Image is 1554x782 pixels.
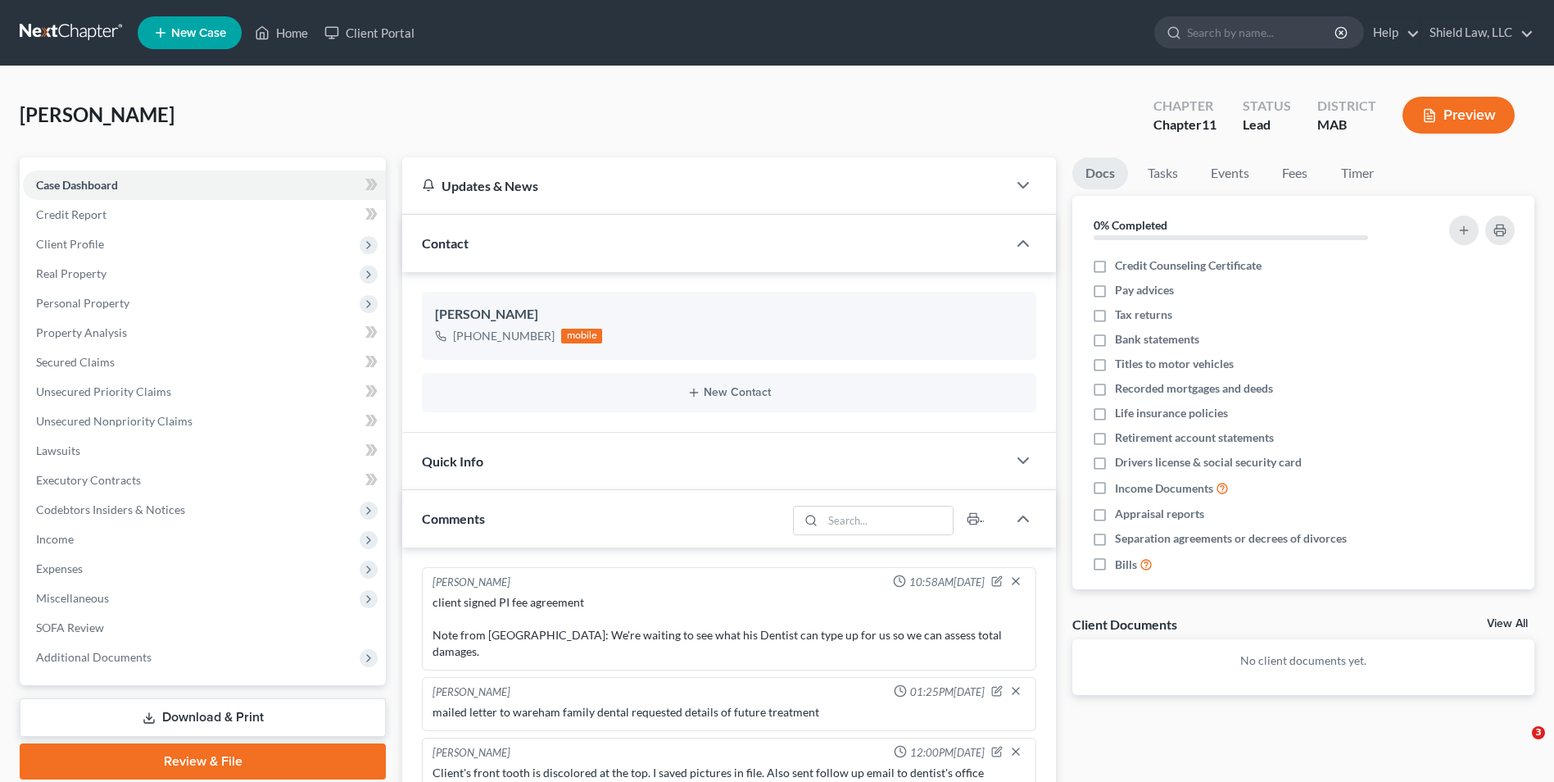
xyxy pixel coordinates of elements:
[36,355,115,369] span: Secured Claims
[1532,726,1545,739] span: 3
[1365,18,1420,48] a: Help
[36,443,80,457] span: Lawsuits
[1094,218,1167,232] strong: 0% Completed
[36,473,141,487] span: Executory Contracts
[1421,18,1534,48] a: Shield Law, LLC
[822,507,953,534] input: Search...
[1115,530,1347,547] span: Separation agreements or decrees of divorces
[36,621,104,634] span: SOFA Review
[36,296,129,310] span: Personal Property
[36,237,104,251] span: Client Profile
[433,704,1026,721] div: mailed letter to wareham family dental requested details of future treatment
[910,684,985,700] span: 01:25PM[DATE]
[1328,157,1387,189] a: Timer
[1498,726,1538,766] iframe: Intercom live chat
[422,177,987,194] div: Updates & News
[1202,116,1216,132] span: 11
[1115,506,1204,522] span: Appraisal reports
[23,318,386,348] a: Property Analysis
[453,328,555,344] div: [PHONE_NUMBER]
[1085,652,1521,669] p: No client documents yet.
[23,348,386,377] a: Secured Claims
[1115,307,1172,323] span: Tax returns
[36,384,171,398] span: Unsecured Priority Claims
[36,532,74,546] span: Income
[1135,157,1191,189] a: Tasks
[433,745,510,762] div: [PERSON_NAME]
[422,235,469,251] span: Contact
[1115,454,1302,471] span: Drivers license & social security card
[23,200,386,230] a: Credit Report
[23,613,386,643] a: SOFA Review
[20,743,386,780] a: Review & File
[1115,557,1137,573] span: Bills
[910,745,985,761] span: 12:00PM[DATE]
[909,575,985,590] span: 10:58AM[DATE]
[171,27,226,39] span: New Case
[1153,97,1216,116] div: Chapter
[1402,97,1515,134] button: Preview
[36,414,193,428] span: Unsecured Nonpriority Claims
[1243,97,1291,116] div: Status
[1115,405,1228,421] span: Life insurance policies
[36,207,106,221] span: Credit Report
[1115,380,1273,397] span: Recorded mortgages and deeds
[247,18,316,48] a: Home
[422,511,485,526] span: Comments
[36,591,109,605] span: Miscellaneous
[1487,618,1528,630] a: View All
[1072,157,1128,189] a: Docs
[20,698,386,737] a: Download & Print
[316,18,423,48] a: Client Portal
[1243,116,1291,134] div: Lead
[1115,356,1234,372] span: Titles to motor vehicles
[36,650,152,664] span: Additional Documents
[1115,430,1274,446] span: Retirement account statements
[1187,17,1337,48] input: Search by name...
[23,466,386,495] a: Executory Contracts
[433,684,510,701] div: [PERSON_NAME]
[1317,116,1376,134] div: MAB
[1115,257,1262,274] span: Credit Counseling Certificate
[435,386,1023,399] button: New Contact
[1115,282,1174,298] span: Pay advices
[36,325,127,339] span: Property Analysis
[1269,157,1321,189] a: Fees
[36,266,106,280] span: Real Property
[36,178,118,192] span: Case Dashboard
[23,377,386,407] a: Unsecured Priority Claims
[23,436,386,466] a: Lawsuits
[1072,616,1177,633] div: Client Documents
[1153,116,1216,134] div: Chapter
[1317,97,1376,116] div: District
[36,561,83,575] span: Expenses
[422,453,483,469] span: Quick Info
[1115,331,1199,348] span: Bank statements
[23,170,386,200] a: Case Dashboard
[1115,480,1213,497] span: Income Documents
[433,594,1026,660] div: client signed PI fee agreement Note from [GEOGRAPHIC_DATA]: We're waiting to see what his Dentist...
[20,102,174,126] span: [PERSON_NAME]
[1198,157,1262,189] a: Events
[433,575,510,591] div: [PERSON_NAME]
[561,329,602,343] div: mobile
[23,407,386,436] a: Unsecured Nonpriority Claims
[435,305,1023,325] div: [PERSON_NAME]
[36,502,185,516] span: Codebtors Insiders & Notices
